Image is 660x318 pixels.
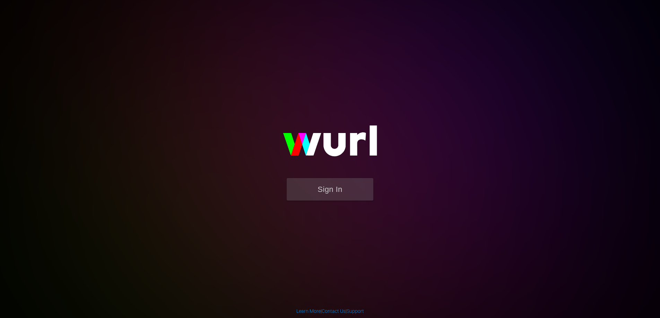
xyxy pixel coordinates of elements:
a: Support [347,308,364,314]
img: wurl-logo-on-black-223613ac3d8ba8fe6dc639794a292ebdb59501304c7dfd60c99c58986ef67473.svg [261,111,399,178]
button: Sign In [287,178,373,201]
a: Learn More [296,308,321,314]
a: Contact Us [322,308,346,314]
div: | | [296,308,364,315]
